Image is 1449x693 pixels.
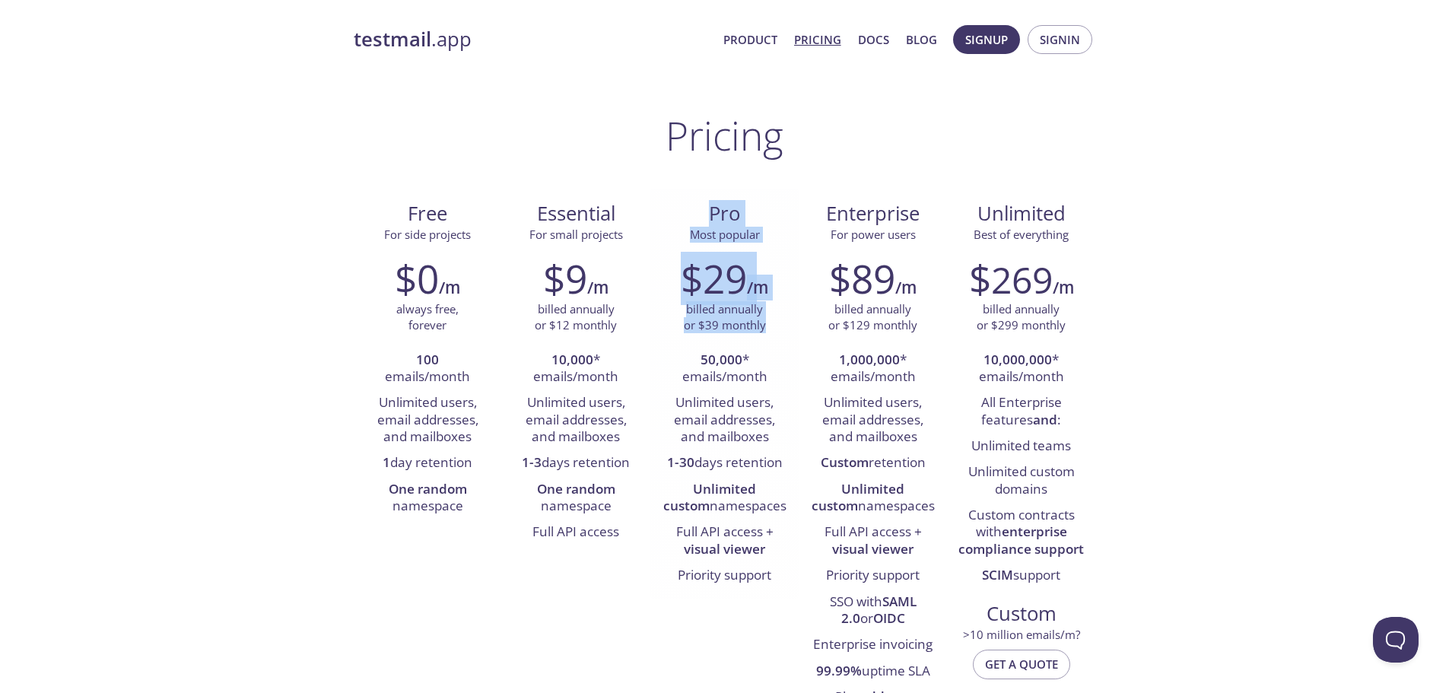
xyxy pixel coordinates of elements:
[384,227,471,242] span: For side projects
[365,477,491,520] li: namespace
[977,301,1066,334] p: billed annually or $299 monthly
[958,434,1084,459] li: Unlimited teams
[958,563,1084,589] li: support
[662,348,787,391] li: * emails/month
[662,390,787,450] li: Unlimited users, email addresses, and mailboxes
[1040,30,1080,49] span: Signin
[439,275,460,300] h6: /m
[958,523,1084,557] strong: enterprise compliance support
[963,627,1080,642] span: > 10 million emails/m?
[977,200,1066,227] span: Unlimited
[858,30,889,49] a: Docs
[973,650,1070,679] button: Get a quote
[906,30,937,49] a: Blog
[666,113,783,158] h1: Pricing
[662,450,787,476] li: days retention
[982,566,1013,583] strong: SCIM
[829,256,895,301] h2: $89
[662,563,787,589] li: Priority support
[667,453,694,471] strong: 1-30
[965,30,1008,49] span: Signup
[513,348,639,391] li: * emails/month
[543,256,587,301] h2: $9
[522,453,542,471] strong: 1-3
[821,453,869,471] strong: Custom
[513,450,639,476] li: days retention
[1373,617,1419,663] iframe: Help Scout Beacon - Open
[681,256,747,301] h2: $29
[794,30,841,49] a: Pricing
[513,477,639,520] li: namespace
[365,390,491,450] li: Unlimited users, email addresses, and mailboxes
[810,477,936,520] li: namespaces
[354,27,711,52] a: testmail.app
[810,563,936,589] li: Priority support
[958,459,1084,503] li: Unlimited custom domains
[354,26,431,52] strong: testmail
[684,540,765,558] strong: visual viewer
[810,390,936,450] li: Unlimited users, email addresses, and mailboxes
[662,520,787,563] li: Full API access +
[366,201,490,227] span: Free
[895,275,917,300] h6: /m
[662,477,787,520] li: namespaces
[816,662,862,679] strong: 99.99%
[873,609,905,627] strong: OIDC
[810,659,936,685] li: uptime SLA
[831,227,916,242] span: For power users
[839,351,900,368] strong: 1,000,000
[811,201,935,227] span: Enterprise
[810,590,936,633] li: SSO with or
[1028,25,1092,54] button: Signin
[810,520,936,563] li: Full API access +
[983,351,1052,368] strong: 10,000,000
[958,348,1084,391] li: * emails/month
[513,520,639,545] li: Full API access
[812,480,905,514] strong: Unlimited custom
[701,351,742,368] strong: 50,000
[810,348,936,391] li: * emails/month
[416,351,439,368] strong: 100
[663,201,786,227] span: Pro
[810,450,936,476] li: retention
[832,540,914,558] strong: visual viewer
[529,227,623,242] span: For small projects
[537,480,615,497] strong: One random
[389,480,467,497] strong: One random
[841,593,917,627] strong: SAML 2.0
[396,301,459,334] p: always free, forever
[958,390,1084,434] li: All Enterprise features :
[828,301,917,334] p: billed annually or $129 monthly
[810,632,936,658] li: Enterprise invoicing
[1053,275,1074,300] h6: /m
[587,275,609,300] h6: /m
[958,503,1084,563] li: Custom contracts with
[723,30,777,49] a: Product
[969,256,1053,301] h2: $
[974,227,1069,242] span: Best of everything
[535,301,617,334] p: billed annually or $12 monthly
[365,348,491,391] li: emails/month
[551,351,593,368] strong: 10,000
[365,450,491,476] li: day retention
[1033,411,1057,428] strong: and
[959,601,1083,627] span: Custom
[663,480,757,514] strong: Unlimited custom
[747,275,768,300] h6: /m
[513,390,639,450] li: Unlimited users, email addresses, and mailboxes
[985,654,1058,674] span: Get a quote
[514,201,638,227] span: Essential
[690,227,760,242] span: Most popular
[395,256,439,301] h2: $0
[684,301,766,334] p: billed annually or $39 monthly
[383,453,390,471] strong: 1
[991,255,1053,304] span: 269
[953,25,1020,54] button: Signup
